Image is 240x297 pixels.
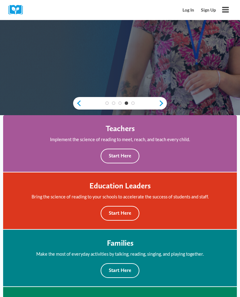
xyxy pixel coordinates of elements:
[197,4,219,16] a: Sign Up
[158,100,167,107] a: next
[107,238,133,248] h4: Families
[8,5,27,15] img: Cox Campus
[3,115,237,172] a: Teachers Implement the science of reading to meet, reach, and teach every child. Start Here
[50,136,190,143] p: Implement the science of reading to meet, reach, and teach every child.
[101,264,139,278] button: Start Here
[36,251,204,258] p: Make the most of everyday activities by talking, reading, singing, and playing together.
[73,97,167,110] div: content slider buttons
[105,102,109,105] a: 1
[179,4,219,16] nav: Secondary Mobile Navigation
[125,102,128,105] a: 4
[89,181,151,191] h4: Education Leaders
[101,206,139,221] button: Start Here
[106,124,135,133] h4: Teachers
[3,230,237,287] a: Families Make the most of everyday activities by talking, reading, singing, and playing together....
[32,193,209,201] p: Bring the science of reading to your schools to accelerate the success of students and staff.
[219,4,232,16] button: Open menu
[131,102,135,105] a: 5
[101,149,139,164] button: Start Here
[112,102,115,105] a: 2
[73,100,82,107] a: previous
[118,102,122,105] a: 3
[3,173,237,229] a: Education Leaders Bring the science of reading to your schools to accelerate the success of stude...
[179,4,198,16] a: Log In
